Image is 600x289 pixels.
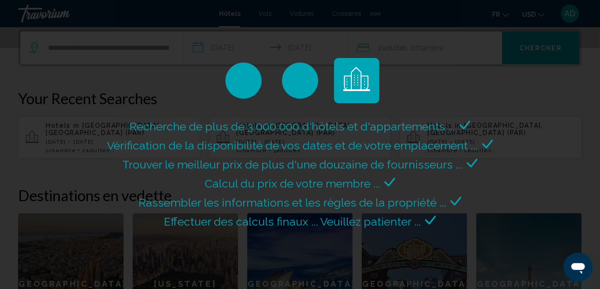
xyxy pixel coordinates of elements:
span: Rassembler les informations et les règles de la propriété ... [139,196,446,209]
iframe: Bouton de lancement de la fenêtre de messagerie [564,253,593,282]
span: Trouver le meilleur prix de plus d'une douzaine de fournisseurs ... [122,158,462,171]
span: Vérification de la disponibilité de vos dates et de votre emplacement ... [107,139,478,152]
span: Recherche de plus de 3 000 000 d'hôtels et d'appartements ... [130,120,455,133]
span: Calcul du prix de votre membre ... [205,177,380,190]
span: Effectuer des calculs finaux ... Veuillez patienter ... [164,215,421,228]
